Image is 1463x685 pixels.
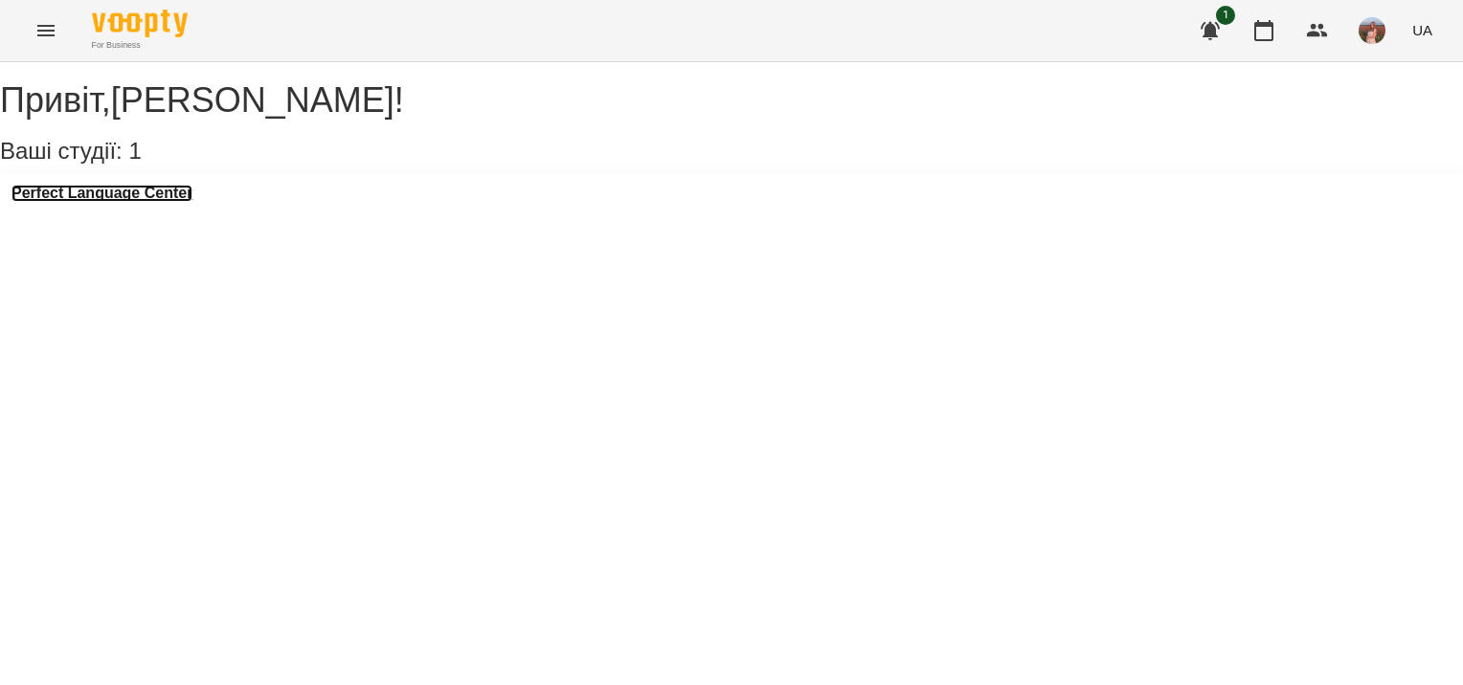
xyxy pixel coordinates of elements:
span: For Business [92,39,188,52]
span: UA [1412,20,1432,40]
img: 048db166075239a293953ae74408eb65.jpg [1359,17,1385,44]
img: Voopty Logo [92,10,188,37]
span: 1 [128,138,141,164]
span: 1 [1216,6,1235,25]
a: Perfect Language Center [11,185,192,202]
button: UA [1405,12,1440,48]
button: Menu [23,8,69,54]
